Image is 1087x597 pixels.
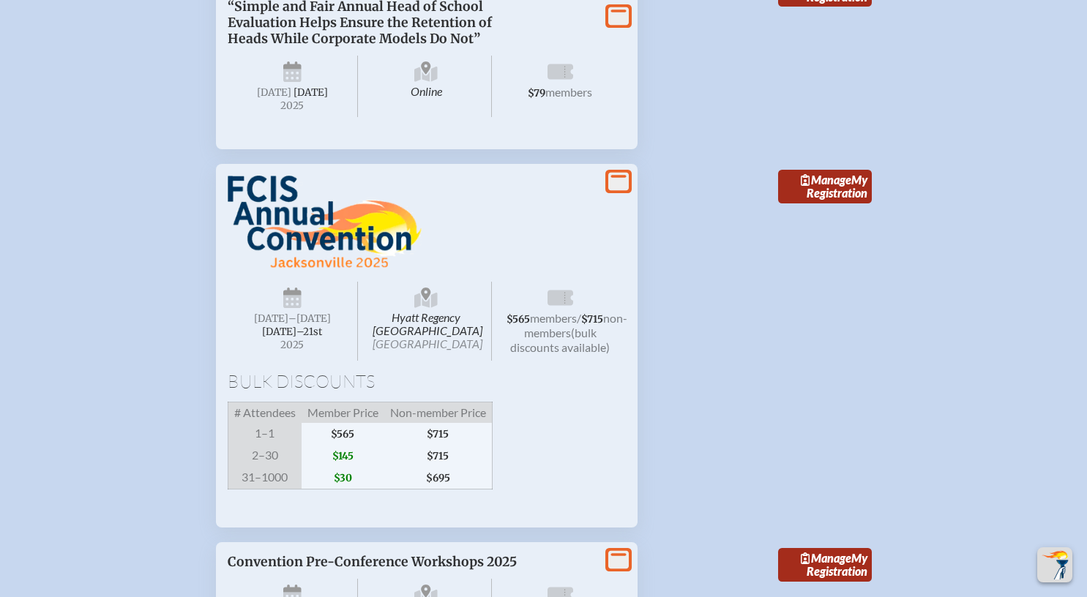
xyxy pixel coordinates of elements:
span: [DATE]–⁠21st [262,326,322,338]
span: $145 [302,445,384,467]
span: Member Price [302,402,384,424]
span: $79 [528,87,545,99]
span: $695 [384,467,493,489]
span: $565 [507,313,530,326]
span: [DATE] [294,86,328,99]
span: $30 [302,467,384,489]
span: non-members [524,311,627,339]
span: Online [361,56,492,117]
span: [GEOGRAPHIC_DATA] [373,337,482,350]
span: 2025 [239,100,346,111]
span: –[DATE] [288,312,331,325]
h1: Bulk Discounts [228,372,626,390]
span: 1–1 [228,423,302,445]
a: ManageMy Registration [778,170,872,203]
span: [DATE] [254,312,288,325]
span: $715 [581,313,603,326]
span: # Attendees [228,402,302,424]
button: Scroll Top [1037,547,1072,582]
img: FCIS Convention 2025 [228,176,422,269]
span: $715 [384,445,493,467]
span: 2025 [239,339,346,350]
a: ManageMy Registration [778,548,872,582]
span: 31–1000 [228,467,302,489]
span: Convention Pre-Conference Workshops 2025 [228,554,517,570]
span: 2–30 [228,445,302,467]
span: $565 [302,423,384,445]
span: / [577,311,581,325]
span: Manage [801,551,851,565]
span: (bulk discounts available) [510,326,610,354]
span: members [530,311,577,325]
span: Hyatt Regency [GEOGRAPHIC_DATA] [361,282,492,361]
span: Manage [801,173,851,187]
span: [DATE] [257,86,291,99]
span: $715 [384,423,493,445]
img: To the top [1040,550,1069,579]
span: Non-member Price [384,402,493,424]
span: members [545,85,592,99]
